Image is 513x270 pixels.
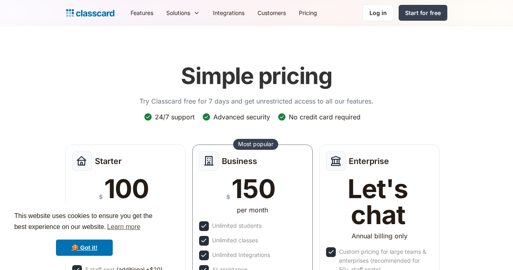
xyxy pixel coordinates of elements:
h1: Simple pricing [181,63,332,90]
div: Most popular [238,140,273,148]
a: Customers [251,4,292,22]
a: home [66,7,114,19]
div: Advanced security [213,112,270,121]
a: Integrations [206,4,251,22]
div: Solutions [166,9,190,17]
div: Start for free [405,9,441,17]
div: Unlimited students [212,221,262,230]
a: dismiss cookie message [56,240,113,256]
a: learn more about cookies [106,221,142,233]
h2: Business [222,156,257,166]
div: 100 [104,176,149,202]
a: Log in [363,4,394,21]
div: $ [226,192,230,202]
div: Let's chat [326,176,429,228]
h2: Enterprise [349,156,389,166]
span: This website uses cookies to ensure you get the best experience on our website. [14,211,155,233]
div: 150 [232,176,275,202]
a: Features [124,4,160,22]
p: Try Classcard free for 7 days and get unrestricted access to all our features. [140,96,373,106]
a: Start for free [399,5,447,21]
a: Pricing [292,4,324,22]
div: Solutions [160,4,206,22]
div: Log in [369,9,387,17]
div: Unlimited classes [212,236,258,245]
div: 24/7 support [155,112,195,121]
div: $ [99,192,103,202]
h2: Starter [95,156,122,166]
div: Annual billing only [352,231,408,241]
div: No credit card required [289,112,361,121]
div: cookieconsent [6,203,162,264]
div: per month [237,205,268,215]
div: Unlimited Integrations [212,251,270,259]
